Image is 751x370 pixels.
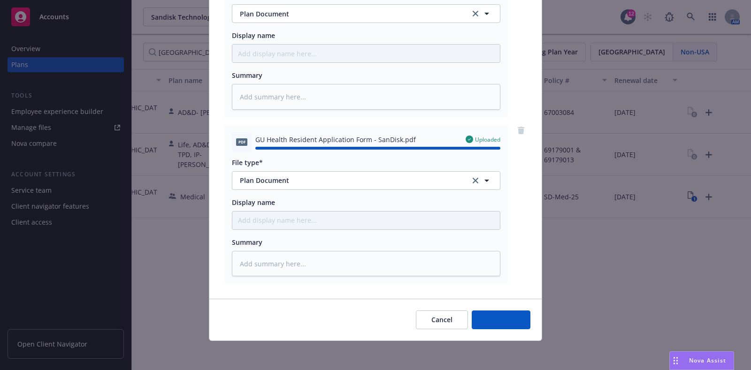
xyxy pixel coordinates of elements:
span: pdf [236,138,247,145]
span: Cancel [431,315,452,324]
span: Summary [232,71,262,80]
button: Plan Documentclear selection [232,4,500,23]
div: Drag to move [670,352,682,370]
span: Display name [232,198,275,207]
span: Add files [487,315,515,324]
span: Uploaded [475,136,500,143]
span: Plan Document [240,9,457,19]
input: Add display name here... [232,211,500,229]
button: Plan Documentclear selection [232,171,500,190]
a: clear selection [470,8,481,19]
button: Cancel [416,310,468,329]
a: clear selection [470,175,481,186]
span: Display name [232,31,275,40]
a: remove [515,125,527,136]
button: Add files [472,310,530,329]
span: File type* [232,158,263,167]
span: Plan Document [240,175,457,185]
input: Add display name here... [232,45,500,62]
span: Summary [232,238,262,247]
button: Nova Assist [669,351,734,370]
span: Nova Assist [689,356,726,364]
span: GU Health Resident Application Form - SanDisk.pdf [255,135,416,144]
